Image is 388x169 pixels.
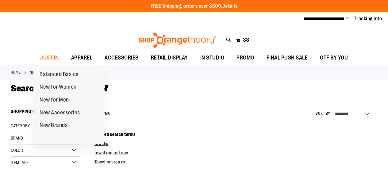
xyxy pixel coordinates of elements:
[145,51,194,65] a: RETAIL DISPLAY
[33,65,104,144] ul: JUST IN
[137,33,217,48] img: Shop Orangetheory
[151,51,188,65] span: RETAIL DISPLAY
[40,109,80,117] span: New Accessories
[11,148,23,153] span: Color
[222,3,238,9] a: Details
[40,71,79,79] span: Balanced Basics
[40,51,59,65] span: JUST IN
[194,51,231,65] a: IN STUDIO
[11,106,80,120] strong: Shopping Options
[98,51,145,65] a: ACCESSORIES
[11,123,30,128] span: Category
[40,122,67,130] span: New Brands
[33,119,74,132] a: New Brands
[71,51,93,65] span: APPAREL
[151,3,238,10] p: FREE Shipping, orders over $600.
[11,83,109,94] span: Search results for: 'towel'
[314,51,354,65] a: OTF BY YOU
[40,84,77,91] span: New for Women
[11,136,23,140] span: Brand
[267,51,308,65] span: FINAL PUSH SALE
[94,131,377,137] dt: Related search terms
[11,70,21,75] a: Home
[236,51,254,65] span: PROMO
[34,51,65,65] a: JUST IN
[346,16,349,22] button: Account menu
[243,37,249,43] span: 38
[30,70,82,75] strong: Search results for: 'towel'
[105,51,139,65] span: ACCESSORIES
[33,81,83,94] a: New for Women
[33,68,85,81] a: Balanced Basics
[230,51,260,65] a: PROMO
[33,106,86,119] a: New Accessories
[65,51,99,65] a: APPAREL
[94,159,125,164] a: Towel run rep ro
[94,150,128,155] a: towel run red row
[40,97,69,104] span: New for Men
[316,111,330,116] label: Sort By
[200,51,225,65] span: IN STUDIO
[320,51,348,65] span: OTF BY YOU
[33,94,75,106] a: New for Men
[354,15,382,22] a: Tracking Info
[11,160,29,165] span: Item Type
[260,51,314,65] a: FINAL PUSH SALE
